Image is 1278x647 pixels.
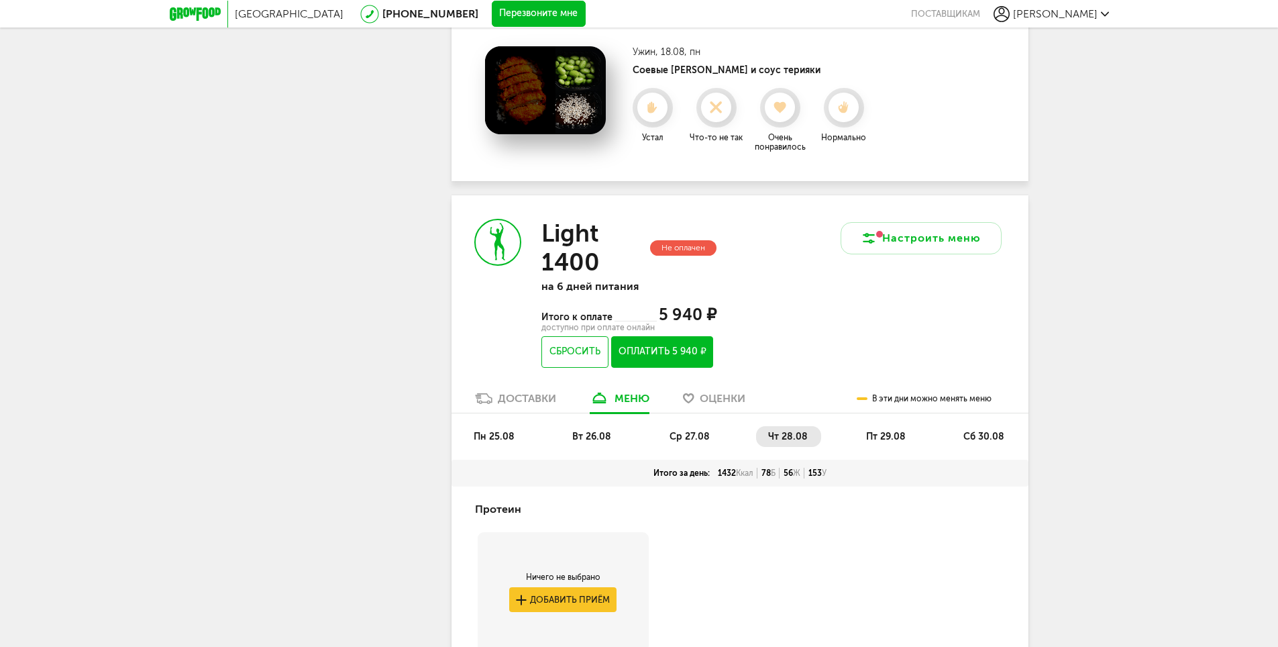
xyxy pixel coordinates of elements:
div: доступно при оплате онлайн [541,324,716,331]
span: пт 29.08 [866,431,906,442]
div: 153 [804,468,831,479]
span: Ккал [736,468,753,478]
h4: Протеин [475,497,521,522]
div: Ничего не выбрано [509,572,617,583]
h3: Light 1400 [541,219,647,277]
div: Доставки [498,392,556,405]
span: сб 30.08 [963,431,1004,442]
h3: Ужин [633,46,874,58]
a: Оценки [676,391,752,413]
span: Оценки [700,392,745,405]
a: Доставки [468,391,563,413]
div: В эти дни можно менять меню [857,385,992,413]
a: меню [583,391,656,413]
span: 5 940 ₽ [659,305,716,324]
div: Что-то не так [686,133,747,142]
div: 56 [780,468,804,479]
div: 1432 [714,468,757,479]
span: Итого к оплате [541,311,614,323]
div: 78 [757,468,780,479]
div: Нормально [814,133,874,142]
div: Итого за день: [649,468,714,479]
button: Сбросить [541,336,608,368]
span: вт 26.08 [572,431,611,442]
button: Перезвоните мне [492,1,586,28]
div: Устал [623,133,683,142]
div: Очень понравилось [750,133,810,152]
span: У [822,468,827,478]
a: [PHONE_NUMBER] [382,7,478,20]
span: ср 27.08 [670,431,710,442]
img: Соевые бобы Мукимаме и соус терияки [485,46,606,134]
span: [PERSON_NAME] [1013,7,1098,20]
span: Б [771,468,776,478]
span: пн 25.08 [474,431,515,442]
span: [GEOGRAPHIC_DATA] [235,7,343,20]
span: , 18.08, пн [655,46,700,58]
button: Оплатить 5 940 ₽ [611,336,712,368]
h4: Соевые [PERSON_NAME] и соус терияки [633,64,874,76]
p: на 6 дней питания [541,280,716,293]
div: меню [615,392,649,405]
span: чт 28.08 [768,431,808,442]
button: Добавить приём [509,587,617,612]
div: Не оплачен [650,240,716,256]
span: Ж [793,468,800,478]
button: Настроить меню [841,222,1002,254]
